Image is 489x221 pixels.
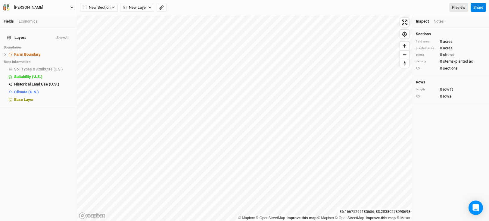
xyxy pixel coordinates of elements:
a: OpenStreetMap [335,216,364,220]
div: 0 [416,94,485,99]
a: Improve this map [366,216,396,220]
span: Suitability (U.S.) [14,74,42,79]
a: Mapbox logo [79,212,105,219]
button: Shortcut: M [157,3,167,12]
div: 0 [416,45,485,51]
span: Historical Land Use (U.S.) [14,82,59,86]
button: Zoom in [400,42,409,50]
h4: Rows [416,80,485,85]
div: stems [416,53,437,57]
div: qty [416,94,437,98]
span: Layers [7,35,26,40]
span: stems [443,52,454,58]
span: acres [443,45,453,51]
span: Farm Boundary [14,52,41,57]
div: Farm Boundary [14,52,73,57]
div: Soil Types & Attributes (U.S.) [14,67,73,72]
div: Climate (U.S.) [14,90,73,95]
div: Open Intercom Messenger [469,201,483,215]
h4: Sections [416,32,485,36]
button: [PERSON_NAME] [3,4,74,11]
div: 0 [416,59,485,64]
div: Base Layer [14,97,73,102]
button: Reset bearing to north [400,59,409,68]
div: Suitability (U.S.) [14,74,73,79]
a: Mapbox [238,216,255,220]
div: density [416,59,437,64]
div: | [238,215,410,221]
a: Mapbox [317,216,334,220]
span: acres [443,39,453,44]
div: 0 [416,52,485,58]
button: Find my location [400,30,409,39]
div: 36.16675265185656 , -83.20380278998698 [338,209,412,215]
span: stems/planted ac [443,59,473,64]
button: Zoom out [400,50,409,59]
span: Base Layer [14,97,34,102]
div: 0 [416,87,485,92]
a: Improve this map [287,216,316,220]
div: field area [416,39,437,44]
span: Climate (U.S.) [14,90,39,94]
div: qty [416,66,437,70]
div: Inspect [416,19,429,24]
span: sections [443,66,458,71]
a: Preview [449,3,468,12]
div: 0 [416,66,485,71]
a: OpenStreetMap [256,216,285,220]
button: Enter fullscreen [400,18,409,27]
div: 0 [416,39,485,44]
div: Notes [434,19,444,24]
span: row ft [443,87,453,92]
span: New Layer [123,5,147,11]
a: Maxar [397,216,410,220]
span: New Section [83,5,111,11]
button: New Layer [120,3,154,12]
span: Soil Types & Attributes (U.S.) [14,67,63,71]
div: Economics [19,19,38,24]
div: planted area [416,46,437,51]
div: [PERSON_NAME] [14,5,43,11]
a: Fields [4,19,14,23]
button: Share [471,3,486,12]
span: Zoom out [400,51,409,59]
button: New Section [80,3,118,12]
div: Historical Land Use (U.S.) [14,82,73,87]
div: Tim Nichols [14,5,43,11]
canvas: Map [77,15,412,221]
button: ShowAll [56,36,70,40]
div: length [416,87,437,92]
span: rows [443,94,451,99]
